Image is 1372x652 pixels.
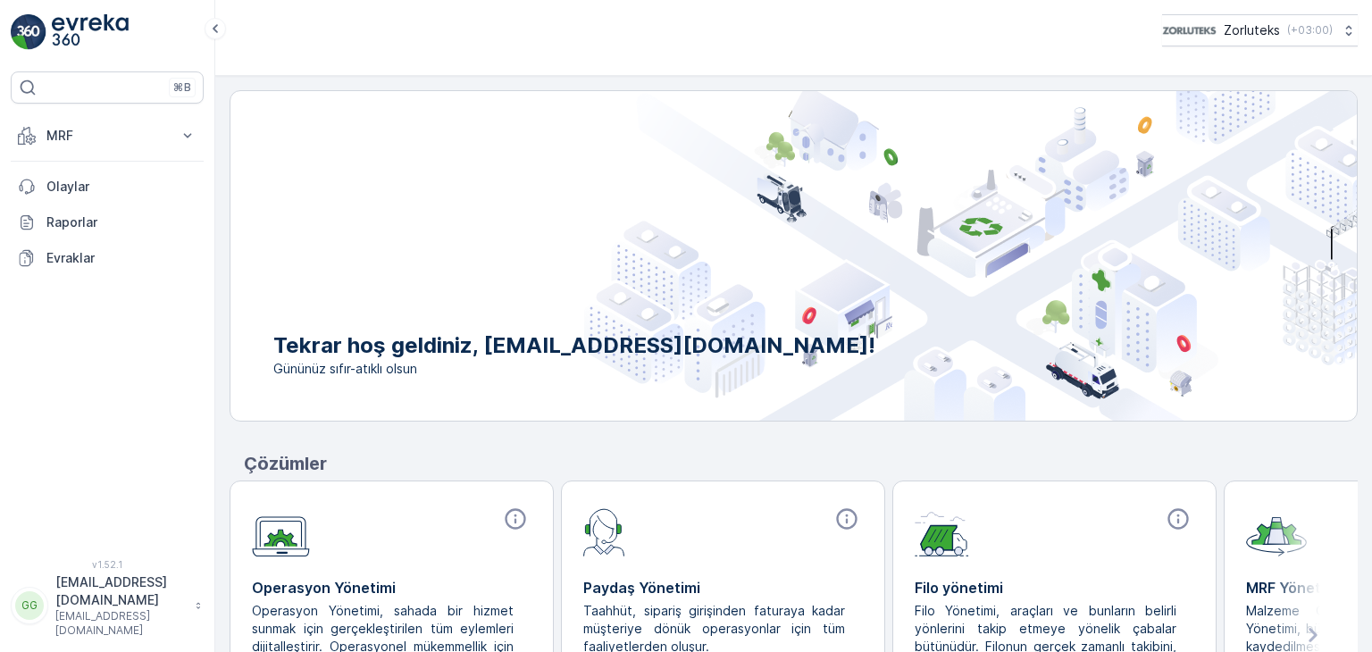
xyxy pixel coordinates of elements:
p: [EMAIL_ADDRESS][DOMAIN_NAME] [55,573,186,609]
p: Filo yönetimi [915,577,1194,598]
p: Evraklar [46,249,197,267]
img: city illustration [584,91,1357,421]
p: [EMAIL_ADDRESS][DOMAIN_NAME] [55,609,186,638]
a: Evraklar [11,240,204,276]
button: MRF [11,118,204,154]
p: Tekrar hoş geldiniz, [EMAIL_ADDRESS][DOMAIN_NAME]! [273,331,875,360]
p: Zorluteks [1224,21,1280,39]
a: Olaylar [11,169,204,205]
p: Çözümler [244,450,1358,477]
p: ⌘B [173,80,191,95]
p: MRF [46,127,168,145]
img: module-icon [1246,506,1307,556]
img: logo_light-DOdMpM7g.png [52,14,129,50]
p: Raporlar [46,213,197,231]
button: Zorluteks(+03:00) [1162,14,1358,46]
img: module-icon [252,506,310,557]
img: logo [11,14,46,50]
img: module-icon [915,506,969,556]
p: ( +03:00 ) [1287,23,1333,38]
span: Gününüz sıfır-atıklı olsun [273,360,875,378]
button: GG[EMAIL_ADDRESS][DOMAIN_NAME][EMAIL_ADDRESS][DOMAIN_NAME] [11,573,204,638]
span: v 1.52.1 [11,559,204,570]
a: Raporlar [11,205,204,240]
img: 6-1-9-3_wQBzyll.png [1162,21,1217,40]
p: Paydaş Yönetimi [583,577,863,598]
p: Olaylar [46,178,197,196]
img: module-icon [583,506,625,556]
div: GG [15,591,44,620]
p: Operasyon Yönetimi [252,577,531,598]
